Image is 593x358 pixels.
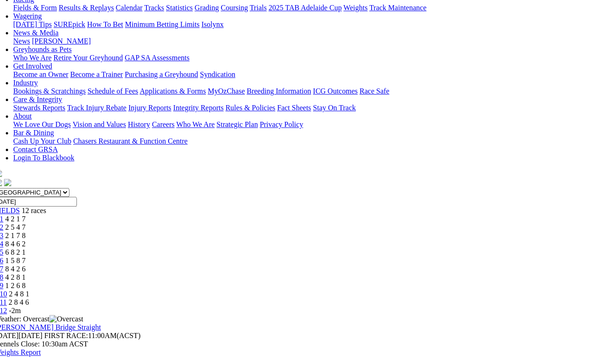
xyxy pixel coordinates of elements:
[344,4,368,12] a: Weights
[50,315,83,323] img: Overcast
[9,298,29,306] span: 2 8 4 6
[195,4,219,12] a: Grading
[13,95,63,103] a: Care & Integrity
[67,104,126,112] a: Track Injury Rebate
[13,4,57,12] a: Fields & Form
[370,4,427,12] a: Track Maintenance
[217,120,258,128] a: Strategic Plan
[73,120,126,128] a: Vision and Values
[13,62,52,70] a: Get Involved
[269,4,342,12] a: 2025 TAB Adelaide Cup
[116,4,143,12] a: Calendar
[13,37,30,45] a: News
[13,145,58,153] a: Contact GRSA
[145,4,164,12] a: Tracks
[221,4,248,12] a: Coursing
[13,87,580,95] div: Industry
[59,4,114,12] a: Results & Replays
[22,207,46,214] span: 12 races
[13,87,86,95] a: Bookings & Scratchings
[13,20,580,29] div: Wagering
[140,87,206,95] a: Applications & Forms
[88,87,138,95] a: Schedule of Fees
[125,54,190,62] a: GAP SA Assessments
[13,154,75,162] a: Login To Blackbook
[128,120,150,128] a: History
[13,120,71,128] a: We Love Our Dogs
[13,45,72,53] a: Greyhounds as Pets
[6,240,26,248] span: 8 4 6 2
[200,70,235,78] a: Syndication
[6,248,26,256] span: 6 8 2 1
[13,104,580,112] div: Care & Integrity
[44,332,141,339] span: 11:00AM(ACST)
[13,137,580,145] div: Bar & Dining
[54,20,85,28] a: SUREpick
[13,129,54,137] a: Bar & Dining
[9,307,21,314] span: -2m
[125,20,200,28] a: Minimum Betting Limits
[360,87,389,95] a: Race Safe
[32,37,91,45] a: [PERSON_NAME]
[313,87,358,95] a: ICG Outcomes
[6,265,26,273] span: 8 4 2 6
[13,70,69,78] a: Become an Owner
[13,54,52,62] a: Who We Are
[247,87,311,95] a: Breeding Information
[13,12,42,20] a: Wagering
[6,282,26,289] span: 1 2 6 8
[226,104,276,112] a: Rules & Policies
[260,120,303,128] a: Privacy Policy
[6,223,26,231] span: 2 5 4 7
[152,120,175,128] a: Careers
[6,215,26,223] span: 4 2 1 7
[208,87,245,95] a: MyOzChase
[278,104,311,112] a: Fact Sheets
[13,137,71,145] a: Cash Up Your Club
[202,20,224,28] a: Isolynx
[13,20,52,28] a: [DATE] Tips
[6,232,26,239] span: 2 1 7 8
[6,257,26,264] span: 1 5 8 7
[13,104,65,112] a: Stewards Reports
[166,4,193,12] a: Statistics
[54,54,123,62] a: Retire Your Greyhound
[13,54,580,62] div: Greyhounds as Pets
[313,104,356,112] a: Stay On Track
[6,273,26,281] span: 4 2 8 1
[4,179,12,186] img: twitter.svg
[128,104,171,112] a: Injury Reports
[13,112,32,120] a: About
[9,290,30,298] span: 2 4 8 1
[73,137,188,145] a: Chasers Restaurant & Function Centre
[250,4,267,12] a: Trials
[13,120,580,129] div: About
[177,120,215,128] a: Who We Are
[13,79,38,87] a: Industry
[125,70,198,78] a: Purchasing a Greyhound
[13,37,580,45] div: News & Media
[70,70,123,78] a: Become a Trainer
[13,29,59,37] a: News & Media
[13,70,580,79] div: Get Involved
[88,20,124,28] a: How To Bet
[44,332,88,339] span: FIRST RACE:
[173,104,224,112] a: Integrity Reports
[13,4,580,12] div: Racing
